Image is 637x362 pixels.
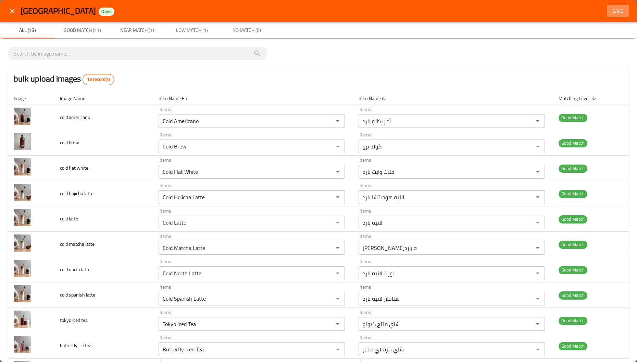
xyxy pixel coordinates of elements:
[533,167,542,177] button: Open
[333,142,342,151] button: Open
[533,192,542,202] button: Open
[533,243,542,253] button: Open
[60,341,91,350] span: butterfly ice tea
[153,92,353,105] th: Item Name En
[14,158,31,176] img: cold flat white
[60,164,88,172] span: cold flat white
[83,74,114,85] div: Total records count
[333,345,342,354] button: Open
[533,142,542,151] button: Open
[14,336,31,353] img: butterfly ice tea
[14,108,31,125] img: cold americano
[59,26,105,35] span: Good Match (11)
[533,268,542,278] button: Open
[60,214,78,223] span: cold latte
[333,268,342,278] button: Open
[223,26,270,35] span: No Match (0)
[4,3,21,19] button: close
[60,113,90,122] span: cold americano
[60,316,88,325] span: tokyo iced tea
[60,290,95,299] span: cold spanish latte
[168,26,215,35] span: Low Match (1)
[14,48,261,59] input: search
[559,241,587,249] span: Good Match
[559,94,598,102] span: Matching Level
[83,76,114,83] span: 13 record(s)
[60,138,79,147] span: cold brew
[610,7,626,15] span: Save
[99,9,114,14] span: Open
[559,291,587,299] span: Good Match
[559,317,587,325] span: Good Match
[559,215,587,223] span: Good Match
[559,114,587,122] span: Good Match
[8,92,54,105] th: Image
[333,294,342,303] button: Open
[60,189,93,198] span: cold hojicha latte
[533,294,542,303] button: Open
[114,26,160,35] span: Near Match (1)
[333,192,342,202] button: Open
[60,94,94,102] span: Image Name
[14,184,31,201] img: cold hojicha latte
[14,209,31,226] img: cold latte
[333,243,342,253] button: Open
[14,133,31,150] img: cold brew
[14,285,31,302] img: cold spanish latte
[333,218,342,227] button: Open
[559,342,587,350] span: Good Match
[559,190,587,198] span: Good Match
[333,116,342,126] button: Open
[333,319,342,329] button: Open
[353,92,553,105] th: Item Name Ar
[4,26,51,35] span: All (13)
[99,8,114,16] div: Open
[60,240,95,249] span: cold matcha latte
[533,319,542,329] button: Open
[14,234,31,252] img: cold matcha latte
[333,167,342,177] button: Open
[533,218,542,227] button: Open
[533,116,542,126] button: Open
[60,265,90,274] span: cold north latte
[559,139,587,147] span: Good Match
[21,3,96,19] span: [GEOGRAPHIC_DATA]
[14,260,31,277] img: cold north latte
[559,266,587,274] span: Good Match
[559,165,587,172] span: Good Match
[533,345,542,354] button: Open
[14,73,114,85] h2: bulk upload images
[14,311,31,328] img: tokyo iced tea
[607,5,629,17] button: Save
